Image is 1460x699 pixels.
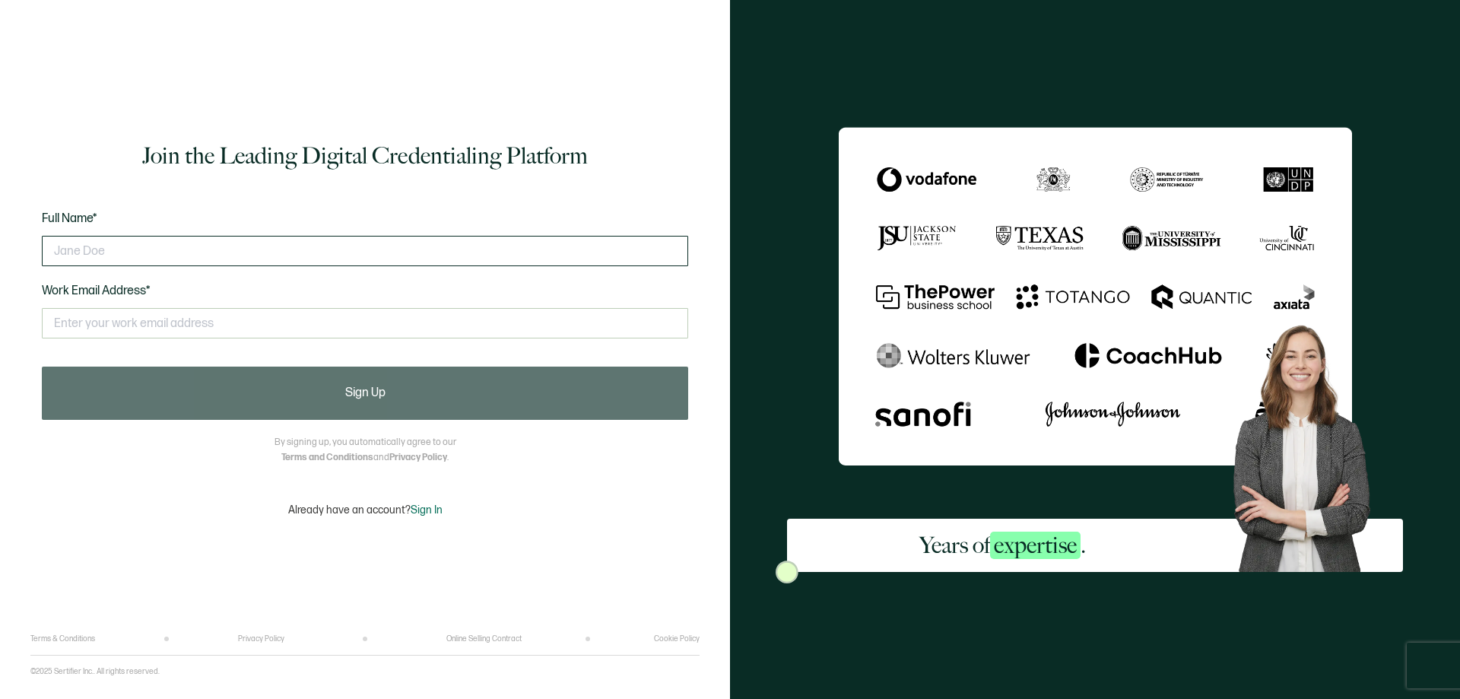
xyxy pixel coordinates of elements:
[288,504,443,516] p: Already have an account?
[990,532,1081,559] span: expertise
[142,141,588,171] h1: Join the Leading Digital Credentialing Platform
[281,452,373,463] a: Terms and Conditions
[839,127,1352,465] img: Sertifier Signup - Years of <span class="strong-h">expertise</span>.
[238,634,284,643] a: Privacy Policy
[30,634,95,643] a: Terms & Conditions
[345,387,386,399] span: Sign Up
[389,452,447,463] a: Privacy Policy
[776,561,798,583] img: Sertifier Signup
[1218,313,1403,572] img: Sertifier Signup - Years of <span class="strong-h">expertise</span>. Hero
[411,504,443,516] span: Sign In
[42,211,97,226] span: Full Name*
[42,236,688,266] input: Jane Doe
[30,667,160,676] p: ©2025 Sertifier Inc.. All rights reserved.
[42,367,688,420] button: Sign Up
[654,634,700,643] a: Cookie Policy
[275,435,456,465] p: By signing up, you automatically agree to our and .
[446,634,522,643] a: Online Selling Contract
[42,284,151,298] span: Work Email Address*
[42,308,688,338] input: Enter your work email address
[919,530,1086,561] h2: Years of .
